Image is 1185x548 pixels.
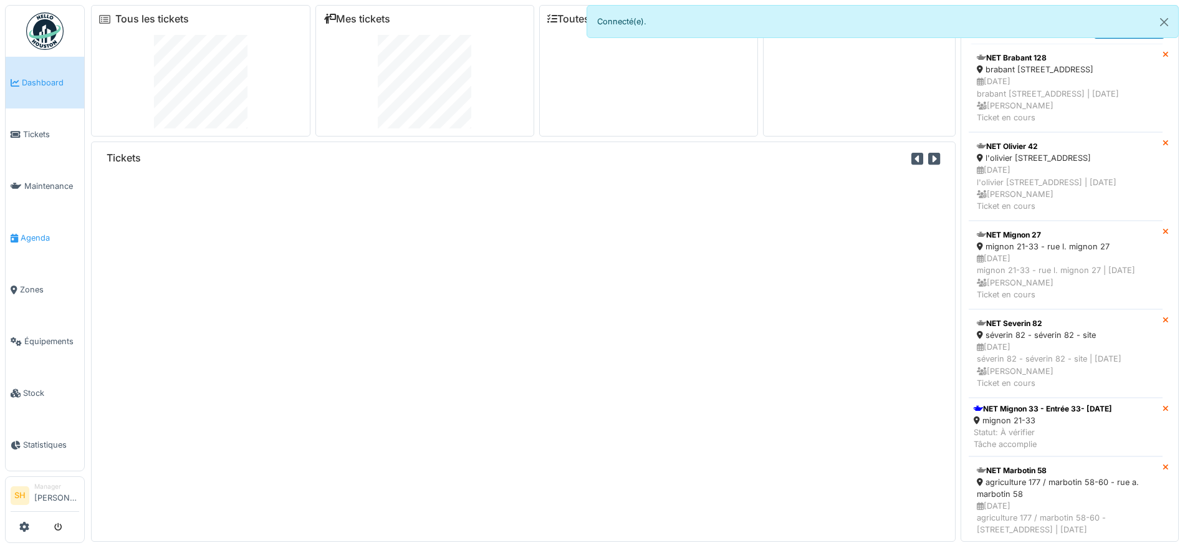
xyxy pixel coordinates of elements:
[24,335,79,347] span: Équipements
[1150,6,1178,39] button: Close
[6,212,84,264] a: Agenda
[977,229,1154,241] div: NET Mignon 27
[34,482,79,491] div: Manager
[969,398,1163,456] a: NET Mignon 33 - Entrée 33- [DATE] mignon 21-33 Statut: À vérifierTâche accomplie
[587,5,1179,38] div: Connecté(e).
[974,426,1112,450] div: Statut: À vérifier Tâche accomplie
[6,57,84,108] a: Dashboard
[969,44,1163,132] a: NET Brabant 128 brabant [STREET_ADDRESS] [DATE]brabant [STREET_ADDRESS] | [DATE] [PERSON_NAME]Tic...
[547,13,640,25] a: Toutes les tâches
[977,75,1154,123] div: [DATE] brabant [STREET_ADDRESS] | [DATE] [PERSON_NAME] Ticket en cours
[6,367,84,419] a: Stock
[115,13,189,25] a: Tous les tickets
[974,415,1112,426] div: mignon 21-33
[11,482,79,512] a: SH Manager[PERSON_NAME]
[20,284,79,296] span: Zones
[977,241,1154,252] div: mignon 21-33 - rue l. mignon 27
[107,152,141,164] h6: Tickets
[974,403,1112,415] div: NET Mignon 33 - Entrée 33- [DATE]
[11,486,29,505] li: SH
[977,64,1154,75] div: brabant [STREET_ADDRESS]
[977,318,1154,329] div: NET Severin 82
[969,309,1163,398] a: NET Severin 82 séverin 82 - séverin 82 - site [DATE]séverin 82 - séverin 82 - site | [DATE] [PERS...
[34,482,79,509] li: [PERSON_NAME]
[26,12,64,50] img: Badge_color-CXgf-gQk.svg
[22,77,79,89] span: Dashboard
[6,264,84,315] a: Zones
[977,52,1154,64] div: NET Brabant 128
[6,160,84,212] a: Maintenance
[977,164,1154,212] div: [DATE] l'olivier [STREET_ADDRESS] | [DATE] [PERSON_NAME] Ticket en cours
[977,329,1154,341] div: séverin 82 - séverin 82 - site
[24,180,79,192] span: Maintenance
[977,141,1154,152] div: NET Olivier 42
[6,108,84,160] a: Tickets
[969,132,1163,221] a: NET Olivier 42 l'olivier [STREET_ADDRESS] [DATE]l'olivier [STREET_ADDRESS] | [DATE] [PERSON_NAME]...
[977,152,1154,164] div: l'olivier [STREET_ADDRESS]
[977,252,1154,300] div: [DATE] mignon 21-33 - rue l. mignon 27 | [DATE] [PERSON_NAME] Ticket en cours
[977,476,1154,500] div: agriculture 177 / marbotin 58-60 - rue a. marbotin 58
[6,419,84,471] a: Statistiques
[6,315,84,367] a: Équipements
[23,387,79,399] span: Stock
[977,341,1154,389] div: [DATE] séverin 82 - séverin 82 - site | [DATE] [PERSON_NAME] Ticket en cours
[23,128,79,140] span: Tickets
[977,465,1154,476] div: NET Marbotin 58
[969,221,1163,309] a: NET Mignon 27 mignon 21-33 - rue l. mignon 27 [DATE]mignon 21-33 - rue l. mignon 27 | [DATE] [PER...
[23,439,79,451] span: Statistiques
[21,232,79,244] span: Agenda
[324,13,390,25] a: Mes tickets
